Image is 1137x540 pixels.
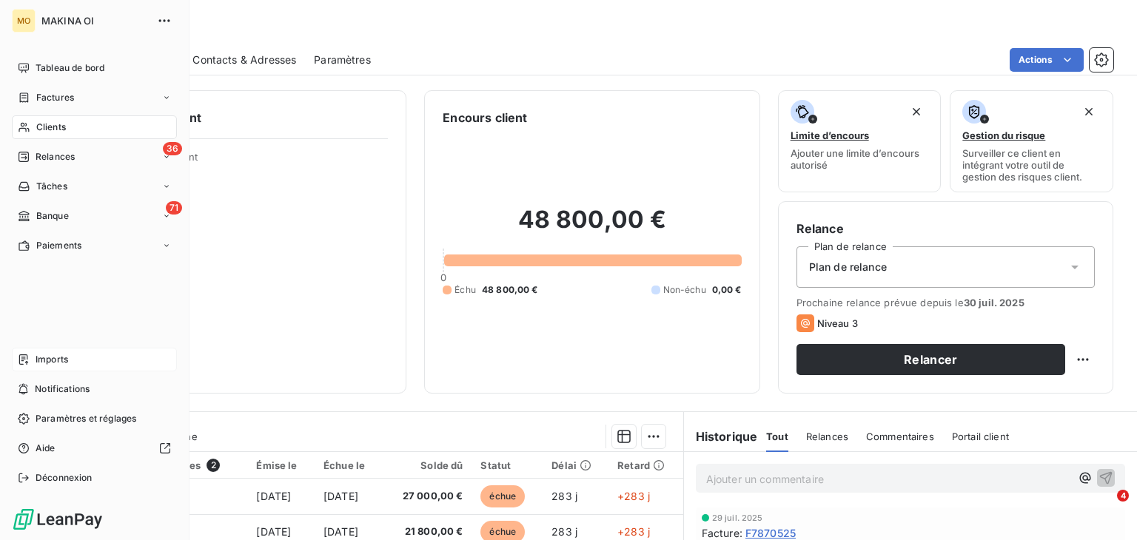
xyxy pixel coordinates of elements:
[866,431,934,442] span: Commentaires
[12,234,177,257] a: Paiements
[12,507,104,531] img: Logo LeanPay
[12,9,36,33] div: MO
[392,524,463,539] span: 21 800,00 €
[41,15,148,27] span: MAKINA OI
[712,283,742,297] span: 0,00 €
[617,525,650,538] span: +283 j
[12,86,177,109] a: Factures
[443,109,527,126] h6: Encours client
[119,151,388,172] span: Propriétés Client
[962,147,1101,183] span: Surveiller ce client en intégrant votre outil de gestion des risques client.
[551,459,600,471] div: Délai
[36,180,67,193] span: Tâches
[791,129,869,141] span: Limite d’encours
[12,407,177,431] a: Paramètres et réglages
[323,525,358,538] span: [DATE]
[806,431,848,442] span: Relances
[1087,490,1122,525] iframe: Intercom live chat
[392,459,463,471] div: Solde dû
[551,490,577,502] span: 283 j
[778,90,942,192] button: Limite d’encoursAjouter une limite d’encours autorisé
[617,459,674,471] div: Retard
[163,142,182,155] span: 36
[36,209,69,223] span: Banque
[36,353,68,366] span: Imports
[952,431,1009,442] span: Portail client
[791,147,929,171] span: Ajouter une limite d’encours autorisé
[455,283,476,297] span: Échu
[36,412,136,425] span: Paramètres et réglages
[1010,48,1084,72] button: Actions
[796,344,1065,375] button: Relancer
[36,239,81,252] span: Paiements
[192,53,296,67] span: Contacts & Adresses
[12,115,177,139] a: Clients
[480,485,525,507] span: échue
[392,489,463,504] span: 27 000,00 €
[964,297,1024,308] span: 30 juil. 2025
[12,348,177,371] a: Imports
[36,471,93,485] span: Déconnexion
[36,121,66,134] span: Clients
[256,490,291,502] span: [DATE]
[443,205,741,249] h2: 48 800,00 €
[551,525,577,538] span: 283 j
[36,150,75,163] span: Relances
[766,431,788,442] span: Tout
[323,490,358,502] span: [DATE]
[36,61,104,75] span: Tableau de bord
[480,459,534,471] div: Statut
[796,220,1095,237] h6: Relance
[817,317,858,329] span: Niveau 3
[663,283,706,297] span: Non-échu
[809,260,887,274] span: Plan de relance
[440,271,446,283] span: 0
[1117,490,1129,502] span: 4
[166,201,182,215] span: 71
[36,91,74,104] span: Factures
[796,297,1095,308] span: Prochaine relance prévue depuis le
[35,382,90,396] span: Notifications
[256,459,306,471] div: Émise le
[617,490,650,502] span: +283 j
[90,109,388,126] h6: Informations client
[950,90,1113,192] button: Gestion du risqueSurveiller ce client en intégrant votre outil de gestion des risques client.
[712,513,763,522] span: 29 juil. 2025
[12,145,177,169] a: 36Relances
[12,175,177,198] a: Tâches
[12,56,177,80] a: Tableau de bord
[962,129,1045,141] span: Gestion du risque
[482,283,538,297] span: 48 800,00 €
[256,525,291,538] span: [DATE]
[12,204,177,228] a: 71Banque
[36,442,56,455] span: Aide
[314,53,371,67] span: Paramètres
[12,436,177,460] a: Aide
[207,459,220,472] span: 2
[323,459,374,471] div: Échue le
[684,428,758,445] h6: Historique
